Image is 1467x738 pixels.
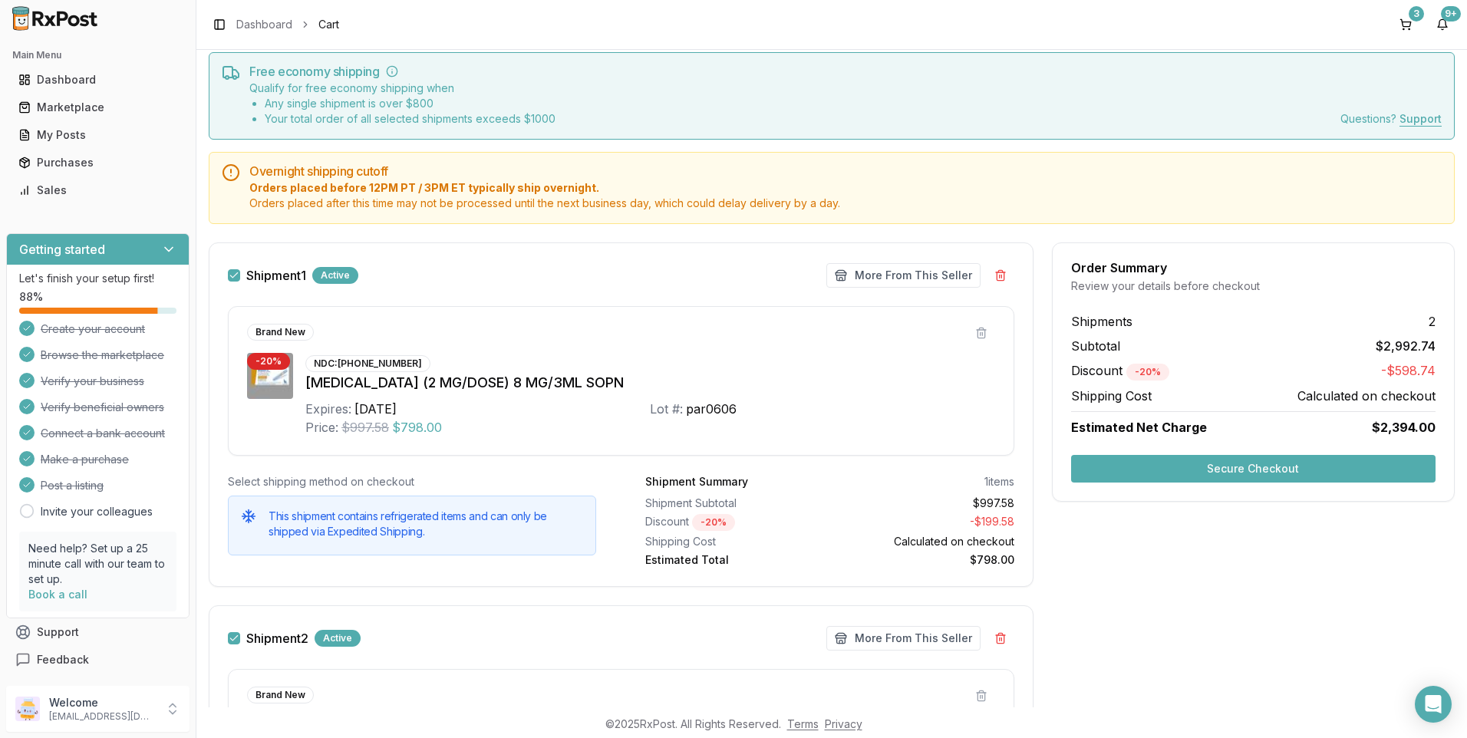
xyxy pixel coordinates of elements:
span: $997.58 [341,418,389,437]
div: Shipment Summary [645,474,748,489]
div: - 20 % [1126,364,1169,381]
li: Any single shipment is over $ 800 [265,96,555,111]
label: Shipment 1 [246,269,306,282]
div: Expires: [305,400,351,418]
li: Your total order of all selected shipments exceeds $ 1000 [265,111,555,127]
a: Marketplace [12,94,183,121]
div: Order Summary [1071,262,1436,274]
div: Questions? [1340,111,1442,127]
a: Terms [787,717,819,730]
button: 3 [1393,12,1418,37]
span: Browse the marketplace [41,348,164,363]
span: $2,992.74 [1376,337,1436,355]
button: More From This Seller [826,263,981,288]
div: Purchases [18,155,177,170]
a: Sales [12,176,183,204]
div: Review your details before checkout [1071,278,1436,294]
a: Privacy [825,717,862,730]
span: Shipments [1071,312,1132,331]
span: 88 % [19,289,43,305]
span: Subtotal [1071,337,1120,355]
span: $798.00 [392,418,442,437]
div: Marketplace [18,100,177,115]
span: Discount [1071,363,1169,378]
a: Book a call [28,588,87,601]
div: Brand New [247,324,314,341]
span: Create your account [41,321,145,337]
div: NDC: [PHONE_NUMBER] [305,355,430,372]
div: Active [315,630,361,647]
div: Qualify for free economy shipping when [249,81,555,127]
div: Shipment Subtotal [645,496,823,511]
span: Verify your business [41,374,144,389]
div: - $199.58 [836,514,1014,531]
span: Connect a bank account [41,426,165,441]
img: RxPost Logo [6,6,104,31]
div: 3 [1409,6,1424,21]
span: Cart [318,17,339,32]
span: -$598.74 [1381,361,1436,381]
a: Dashboard [12,66,183,94]
div: Calculated on checkout [836,534,1014,549]
h5: Free economy shipping [249,65,1442,77]
span: Feedback [37,652,89,667]
p: [EMAIL_ADDRESS][DOMAIN_NAME] [49,710,156,723]
label: Shipment 2 [246,632,308,644]
span: Estimated Net Charge [1071,420,1207,435]
button: Sales [6,178,190,203]
button: More From This Seller [826,626,981,651]
p: Need help? Set up a 25 minute call with our team to set up. [28,541,167,587]
div: - 20 % [692,514,735,531]
h2: Main Menu [12,49,183,61]
a: Dashboard [236,17,292,32]
span: Calculated on checkout [1297,387,1436,405]
div: Sales [18,183,177,198]
div: Discount [645,514,823,531]
div: Dashboard [18,72,177,87]
div: [MEDICAL_DATA] (2 MG/DOSE) 8 MG/3ML SOPN [305,372,995,394]
span: Make a purchase [41,452,129,467]
div: Shipping Cost [645,534,823,549]
button: Feedback [6,646,190,674]
div: - 20 % [247,353,290,370]
button: Secure Checkout [1071,455,1436,483]
span: 2 [1429,312,1436,331]
span: Orders placed after this time may not be processed until the next business day, which could delay... [249,196,1442,211]
button: 9+ [1430,12,1455,37]
h3: Getting started [19,240,105,259]
h5: Overnight shipping cutoff [249,165,1442,177]
span: $2,394.00 [1372,418,1436,437]
button: Dashboard [6,68,190,92]
div: $798.00 [836,552,1014,568]
img: User avatar [15,697,40,721]
div: My Posts [18,127,177,143]
span: Shipping Cost [1071,387,1152,405]
span: Verify beneficial owners [41,400,164,415]
span: Orders placed before 12PM PT / 3PM ET typically ship overnight. [249,180,1442,196]
div: 1 items [984,474,1014,489]
div: $997.58 [836,496,1014,511]
span: Post a listing [41,478,104,493]
div: par0606 [686,400,737,418]
div: Price: [305,418,338,437]
h5: This shipment contains refrigerated items and can only be shipped via Expedited Shipping. [269,509,583,539]
div: 9+ [1441,6,1461,21]
a: Purchases [12,149,183,176]
button: Support [6,618,190,646]
button: Marketplace [6,95,190,120]
p: Let's finish your setup first! [19,271,176,286]
div: Open Intercom Messenger [1415,686,1452,723]
img: Ozempic (2 MG/DOSE) 8 MG/3ML SOPN [247,353,293,399]
div: Estimated Total [645,552,823,568]
div: Select shipping method on checkout [228,474,596,489]
p: Welcome [49,695,156,710]
a: My Posts [12,121,183,149]
button: Purchases [6,150,190,175]
nav: breadcrumb [236,17,339,32]
div: Lot #: [650,400,683,418]
button: My Posts [6,123,190,147]
div: Brand New [247,687,314,703]
div: Active [312,267,358,284]
div: [DATE] [354,400,397,418]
